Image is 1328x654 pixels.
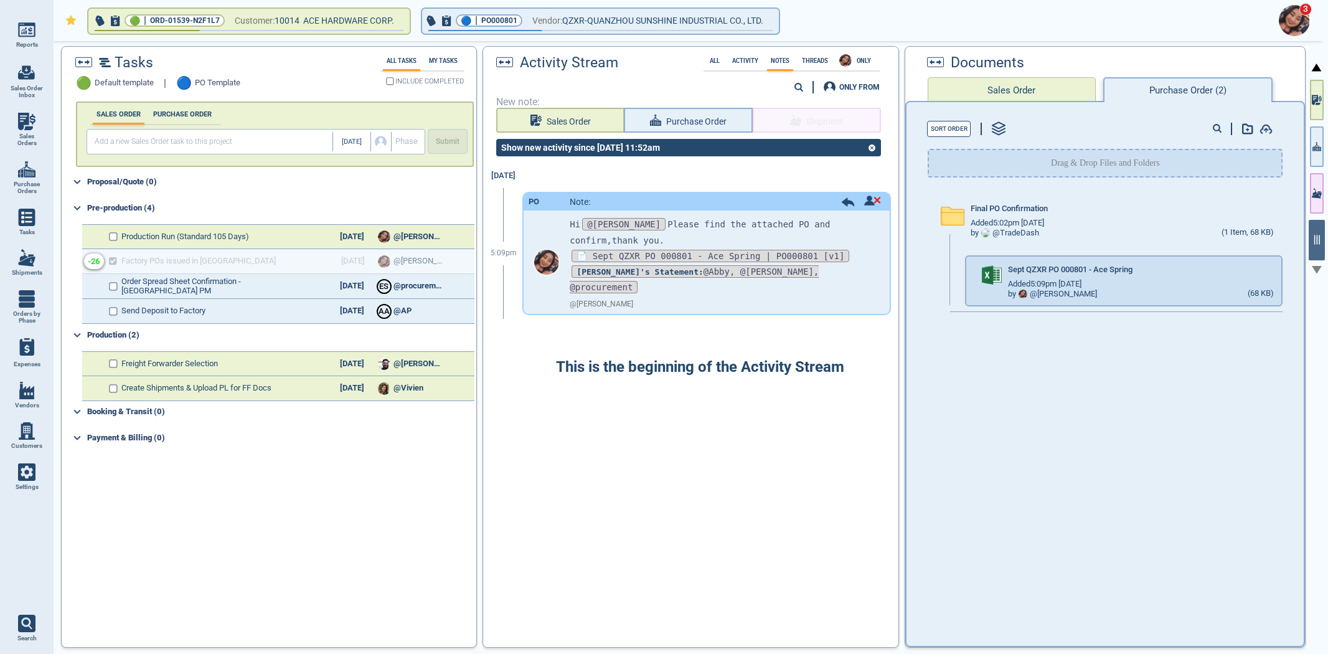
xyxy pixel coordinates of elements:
[496,97,886,108] span: New note:
[330,306,374,316] div: [DATE]
[275,13,303,29] span: 10014
[342,138,362,146] span: [DATE]
[19,229,35,236] span: Tasks
[378,280,390,293] div: E S
[378,230,390,243] img: Avatar
[839,83,880,91] div: ONLY FROM
[10,133,44,147] span: Sales Orders
[491,249,517,258] span: 5:09pm
[1051,157,1160,169] p: Drag & Drop Files and Folders
[235,13,275,29] span: Customer:
[767,57,793,64] label: Notes
[393,282,443,291] span: @procurement
[570,300,633,309] span: @ [PERSON_NAME]
[18,463,35,481] img: menu_icon
[798,57,832,64] label: Threads
[666,114,727,130] span: Purchase Order
[195,78,240,88] span: PO Template
[121,359,218,369] span: Freight Forwarder Selection
[582,218,666,230] span: @[PERSON_NAME]
[330,232,374,242] div: [DATE]
[330,384,374,393] div: [DATE]
[164,78,166,89] span: |
[1008,265,1133,275] span: Sept QZXR PO 000801 - Ace Spring
[130,17,140,25] span: 🟢
[395,137,418,146] span: Phase
[176,76,192,90] span: 🔵
[393,232,443,242] span: @[PERSON_NAME]
[87,325,474,345] div: Production (2)
[87,428,474,448] div: Payment & Billing (0)
[393,384,423,393] span: @Vivien
[18,382,35,399] img: menu_icon
[839,54,852,67] img: Avatar
[624,108,752,133] button: Purchase Order
[150,14,220,27] span: ORD-01539-N2F1L7
[1019,290,1027,298] img: Avatar
[378,382,390,395] img: Avatar
[529,197,539,207] div: PO
[383,57,420,64] label: All Tasks
[18,21,35,39] img: menu_icon
[93,110,144,118] label: SALES ORDER
[982,265,1002,285] img: excel
[393,306,412,316] span: @AP
[90,132,333,151] input: Add a new Sales Order task to this project
[475,14,478,27] span: |
[951,55,1024,71] span: Documents
[706,57,723,64] label: All
[520,55,618,71] span: Activity Stream
[1222,228,1274,238] div: (1 Item, 68 KB)
[87,198,474,218] div: Pre-production (4)
[562,13,763,29] span: QZXR-QUANZHOU SUNSHINE INDUSTRIAL CO., LTD.
[95,78,154,88] span: Default template
[577,267,704,277] strong: [PERSON_NAME]'s Statement:
[76,76,92,90] span: 🟢
[1279,5,1310,36] img: Avatar
[534,250,559,275] img: Avatar
[461,17,471,25] span: 🔵
[15,402,39,409] span: Vendors
[14,361,40,368] span: Expenses
[1008,290,1097,299] div: by @ [PERSON_NAME]
[1248,289,1274,299] div: (68 KB)
[570,217,870,248] p: Hi Please find the attached PO and confirm,thank you.
[121,306,205,316] span: Send Deposit to Factory
[10,310,44,325] span: Orders by Phase
[88,257,100,267] div: -26
[330,282,374,291] div: [DATE]
[496,108,624,133] button: Sales Order
[570,265,819,293] span: @Abby, @[PERSON_NAME], @procurement
[927,121,971,137] button: Sort Order
[928,77,1096,102] button: Sales Order
[572,250,849,262] span: 📄 Sept QZXR PO 000801 - Ace Spring | PO000801 [v1]
[121,232,249,242] span: Production Run (Standard 105 Days)
[87,172,474,192] div: Proposal/Quote (0)
[121,384,271,393] span: Create Shipments & Upload PL for FF Docs
[16,483,39,491] span: Settings
[1242,123,1253,135] img: add-document
[16,41,38,49] span: Reports
[18,422,35,440] img: menu_icon
[422,9,779,34] button: 🔵|PO000801Vendor:QZXR-QUANZHOU SUNSHINE INDUSTRIAL CO., LTD.
[121,277,311,296] span: Order Spread Sheet Confirmation - [GEOGRAPHIC_DATA] PM
[853,57,875,64] span: ONLY
[981,229,990,237] img: Avatar
[144,14,146,27] span: |
[971,204,1048,214] span: Final PO Confirmation
[1260,124,1273,134] img: add-document
[481,14,517,27] span: PO000801
[395,78,464,85] span: INCLUDE COMPLETED
[556,359,844,376] span: This is the beginning of the Activity Stream
[378,358,390,370] img: Avatar
[378,305,390,318] div: A A
[971,219,1044,228] span: Added 5:02pm [DATE]
[18,209,35,226] img: menu_icon
[570,197,590,207] span: Note:
[303,16,394,26] span: ACE HARDWARE CORP.
[88,9,410,34] button: 🟢|ORD-01539-N2F1L7Customer:10014 ACE HARDWARE CORP.
[11,442,42,450] span: Customers
[532,13,562,29] span: Vendor:
[87,402,474,422] div: Booking & Transit (0)
[393,359,443,369] span: @[PERSON_NAME]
